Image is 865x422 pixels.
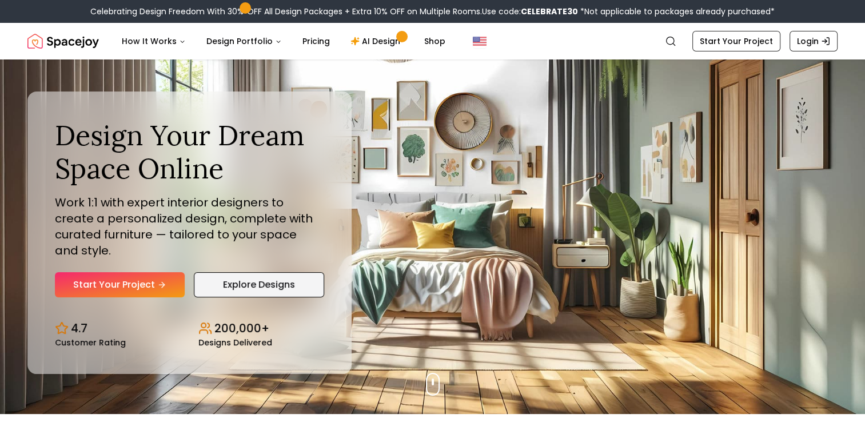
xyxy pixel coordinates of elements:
p: 200,000+ [214,320,269,336]
nav: Global [27,23,838,59]
small: Designs Delivered [198,339,272,347]
img: Spacejoy Logo [27,30,99,53]
b: CELEBRATE30 [521,6,578,17]
a: Spacejoy [27,30,99,53]
img: United States [473,34,487,48]
a: Shop [415,30,455,53]
div: Design stats [55,311,324,347]
a: Start Your Project [692,31,780,51]
a: AI Design [341,30,413,53]
nav: Main [113,30,455,53]
a: Login [790,31,838,51]
a: Start Your Project [55,272,185,297]
p: Work 1:1 with expert interior designers to create a personalized design, complete with curated fu... [55,194,324,258]
a: Pricing [293,30,339,53]
h1: Design Your Dream Space Online [55,119,324,185]
div: Celebrating Design Freedom With 30% OFF All Design Packages + Extra 10% OFF on Multiple Rooms. [90,6,775,17]
a: Explore Designs [194,272,324,297]
p: 4.7 [71,320,87,336]
span: *Not applicable to packages already purchased* [578,6,775,17]
small: Customer Rating [55,339,126,347]
span: Use code: [482,6,578,17]
button: How It Works [113,30,195,53]
button: Design Portfolio [197,30,291,53]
